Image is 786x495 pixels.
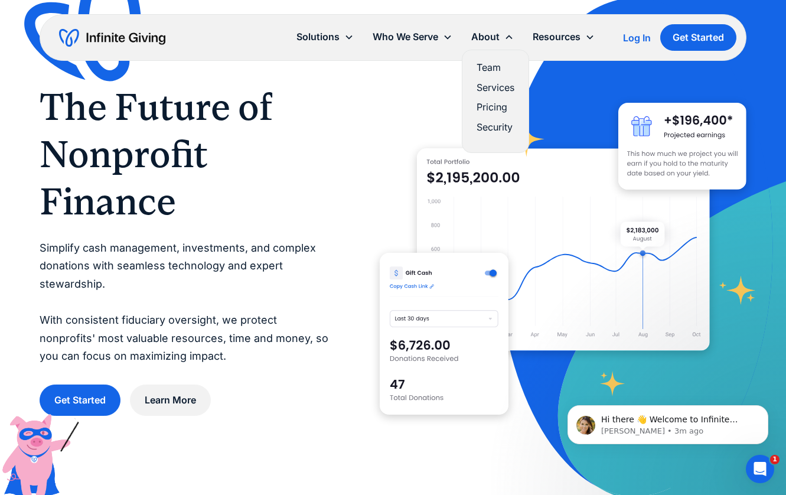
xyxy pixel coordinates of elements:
div: Who We Serve [363,24,462,50]
div: Who We Serve [373,29,438,45]
img: nonprofit donation platform [417,148,710,351]
iframe: Intercom notifications message [550,380,786,463]
div: Resources [533,29,580,45]
a: home [59,28,165,47]
div: Log In [623,33,651,43]
div: Solutions [287,24,363,50]
iframe: Intercom live chat [746,455,774,483]
a: Get Started [660,24,736,51]
div: About [471,29,500,45]
div: About [462,24,523,50]
a: Security [477,119,514,135]
img: donation software for nonprofits [380,253,508,415]
a: Learn More [130,385,211,416]
a: Pricing [477,99,514,115]
nav: About [462,50,529,153]
div: Solutions [296,29,340,45]
a: Log In [623,31,651,45]
a: Get Started [40,385,120,416]
h1: The Future of Nonprofit Finance [40,83,333,225]
span: 1 [770,455,780,464]
div: Resources [523,24,604,50]
a: Services [477,80,514,96]
a: Team [477,60,514,76]
p: Simplify cash management, investments, and complex donations with seamless technology and expert ... [40,239,333,366]
img: fundraising star [719,276,756,305]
